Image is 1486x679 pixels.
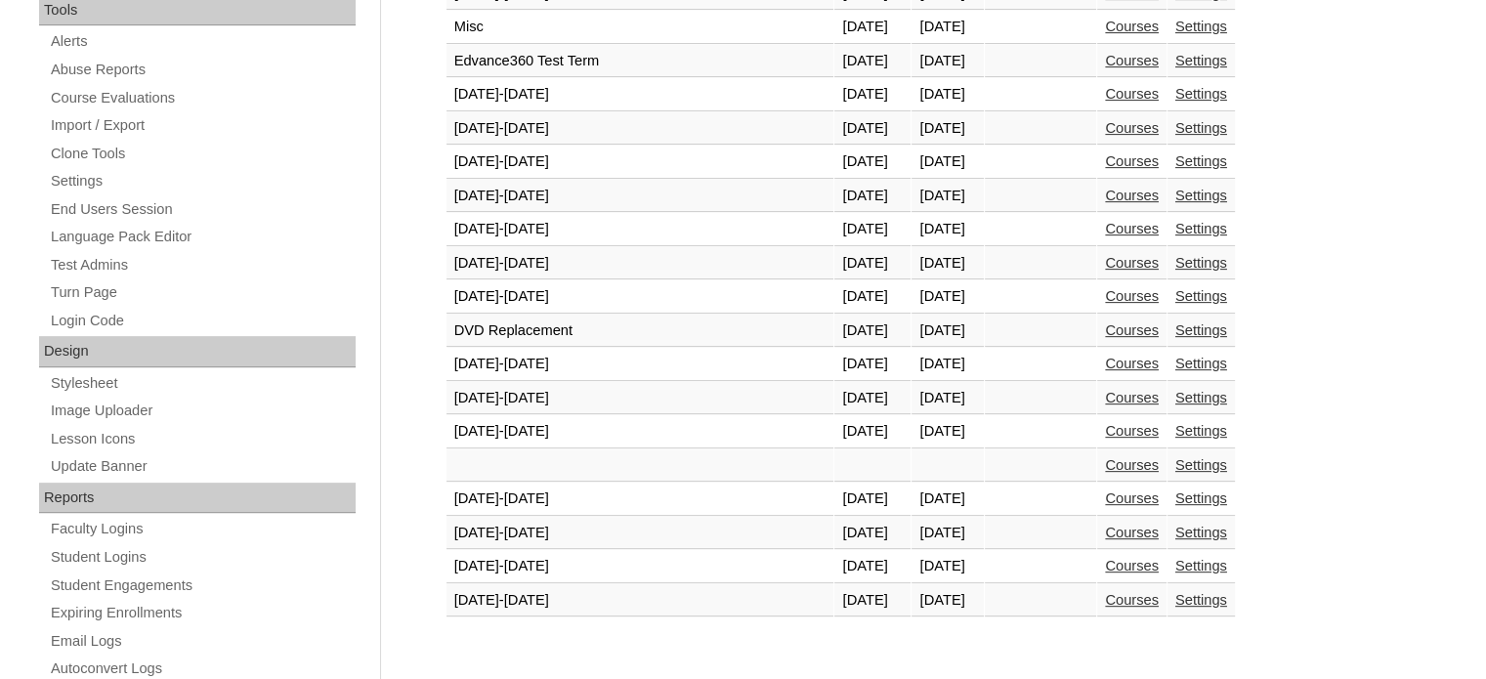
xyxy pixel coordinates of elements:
a: Courses [1105,592,1159,608]
a: Alerts [49,29,356,54]
a: Test Admins [49,253,356,277]
td: [DATE] [834,348,911,381]
a: Turn Page [49,280,356,305]
a: Courses [1105,255,1159,271]
td: [DATE] [912,180,983,213]
a: Courses [1105,288,1159,304]
td: [DATE]-[DATE] [446,348,834,381]
td: [DATE]-[DATE] [446,517,834,550]
td: [DATE]-[DATE] [446,415,834,448]
td: [DATE] [834,584,911,617]
a: Courses [1105,86,1159,102]
a: Stylesheet [49,371,356,396]
a: Settings [1175,288,1227,304]
td: [DATE] [834,146,911,179]
a: Settings [1175,322,1227,338]
td: [DATE] [912,550,983,583]
a: Settings [1175,255,1227,271]
a: Settings [1175,558,1227,573]
a: Settings [1175,356,1227,371]
a: Settings [1175,490,1227,506]
a: Faculty Logins [49,517,356,541]
a: Courses [1105,53,1159,68]
a: Settings [49,169,356,193]
td: [DATE] [834,483,911,516]
td: [DATE] [912,415,983,448]
a: Settings [1175,592,1227,608]
a: Settings [1175,86,1227,102]
td: [DATE] [834,517,911,550]
a: Settings [1175,188,1227,203]
td: [DATE]-[DATE] [446,146,834,179]
td: [DATE] [912,45,983,78]
td: [DATE] [912,78,983,111]
td: [DATE] [912,213,983,246]
td: [DATE] [912,11,983,44]
a: Courses [1105,120,1159,136]
a: Expiring Enrollments [49,601,356,625]
td: [DATE]-[DATE] [446,382,834,415]
a: Courses [1105,188,1159,203]
td: [DATE]-[DATE] [446,550,834,583]
td: [DATE] [834,180,911,213]
a: Student Engagements [49,573,356,598]
a: Abuse Reports [49,58,356,82]
div: Design [39,336,356,367]
a: Lesson Icons [49,427,356,451]
td: [DATE]-[DATE] [446,247,834,280]
td: [DATE] [912,348,983,381]
a: Settings [1175,423,1227,439]
a: Courses [1105,390,1159,405]
td: [DATE]-[DATE] [446,483,834,516]
td: [DATE]-[DATE] [446,112,834,146]
td: DVD Replacement [446,315,834,348]
a: Courses [1105,490,1159,506]
td: [DATE] [834,112,911,146]
a: Language Pack Editor [49,225,356,249]
a: Update Banner [49,454,356,479]
a: Settings [1175,19,1227,34]
a: End Users Session [49,197,356,222]
a: Student Logins [49,545,356,570]
a: Import / Export [49,113,356,138]
a: Image Uploader [49,399,356,423]
a: Courses [1105,356,1159,371]
a: Course Evaluations [49,86,356,110]
td: [DATE] [834,247,911,280]
td: [DATE]-[DATE] [446,584,834,617]
a: Settings [1175,53,1227,68]
td: [DATE] [834,550,911,583]
a: Courses [1105,322,1159,338]
td: [DATE] [834,78,911,111]
a: Settings [1175,153,1227,169]
td: [DATE]-[DATE] [446,213,834,246]
td: [DATE] [912,280,983,314]
td: [DATE] [834,45,911,78]
a: Settings [1175,525,1227,540]
td: [DATE]-[DATE] [446,78,834,111]
td: [DATE] [912,315,983,348]
td: [DATE] [912,112,983,146]
a: Courses [1105,221,1159,236]
a: Courses [1105,19,1159,34]
td: [DATE] [834,382,911,415]
a: Settings [1175,457,1227,473]
a: Settings [1175,120,1227,136]
a: Settings [1175,221,1227,236]
td: [DATE] [834,315,911,348]
a: Settings [1175,390,1227,405]
a: Courses [1105,423,1159,439]
a: Courses [1105,153,1159,169]
td: [DATE] [834,11,911,44]
a: Courses [1105,525,1159,540]
td: [DATE] [912,247,983,280]
td: [DATE] [834,415,911,448]
td: [DATE] [912,584,983,617]
td: [DATE] [912,483,983,516]
td: [DATE] [912,146,983,179]
div: Reports [39,483,356,514]
td: [DATE] [912,382,983,415]
td: [DATE]-[DATE] [446,180,834,213]
a: Courses [1105,457,1159,473]
td: [DATE] [834,280,911,314]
